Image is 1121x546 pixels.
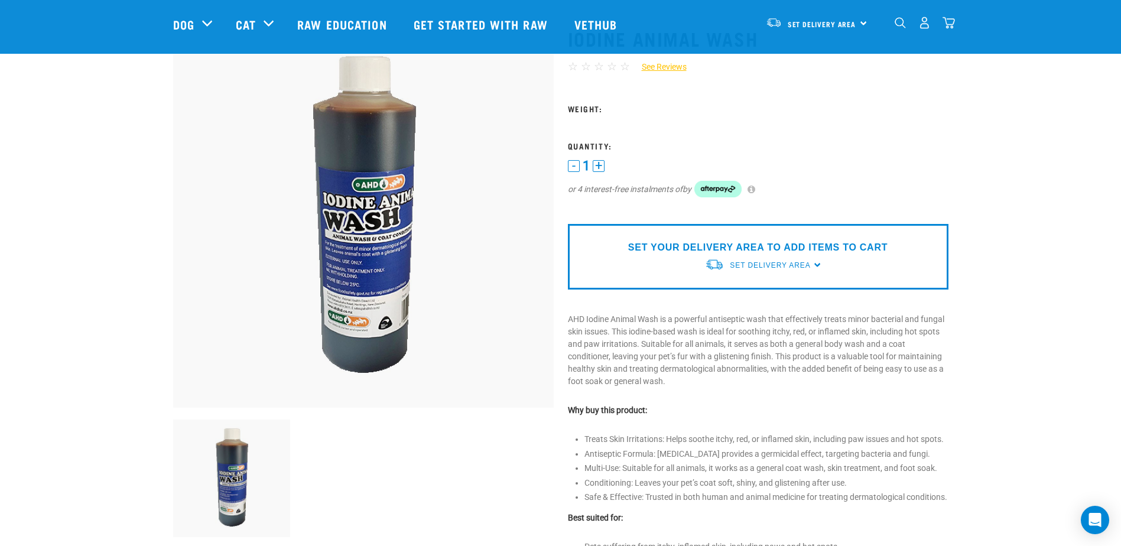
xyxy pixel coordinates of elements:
[568,313,948,388] p: AHD Iodine Animal Wash is a powerful antiseptic wash that effectively treats minor bacterial and ...
[568,513,623,522] strong: Best suited for:
[568,160,580,172] button: -
[895,17,906,28] img: home-icon-1@2x.png
[918,17,931,29] img: user.png
[581,60,591,73] span: ☆
[594,60,604,73] span: ☆
[705,258,724,271] img: van-moving.png
[607,60,617,73] span: ☆
[173,15,194,33] a: Dog
[173,27,554,408] img: Iodine wash
[730,261,810,269] span: Set Delivery Area
[173,420,291,537] img: Iodine wash
[568,104,948,113] h3: Weight:
[402,1,563,48] a: Get started with Raw
[584,491,948,503] li: Safe & Effective: Trusted in both human and animal medicine for treating dermatological conditions.
[620,60,630,73] span: ☆
[593,160,605,172] button: +
[568,405,647,415] strong: Why buy this product:
[1081,506,1109,534] div: Open Intercom Messenger
[628,240,888,255] p: SET YOUR DELIVERY AREA TO ADD ITEMS TO CART
[568,141,948,150] h3: Quantity:
[285,1,401,48] a: Raw Education
[943,17,955,29] img: home-icon@2x.png
[766,17,782,28] img: van-moving.png
[583,160,590,172] span: 1
[584,477,948,489] li: Conditioning: Leaves your pet’s coat soft, shiny, and glistening after use.
[630,61,687,73] a: See Reviews
[236,15,256,33] a: Cat
[694,181,742,197] img: Afterpay
[563,1,632,48] a: Vethub
[568,181,948,197] div: or 4 interest-free instalments of by
[788,22,856,26] span: Set Delivery Area
[568,60,578,73] span: ☆
[584,433,948,446] li: Treats Skin Irritations: Helps soothe itchy, red, or inflamed skin, including paw issues and hot ...
[584,462,948,474] li: Multi-Use: Suitable for all animals, it works as a general coat wash, skin treatment, and foot soak.
[584,448,948,460] li: Antiseptic Formula: [MEDICAL_DATA] provides a germicidal effect, targeting bacteria and fungi.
